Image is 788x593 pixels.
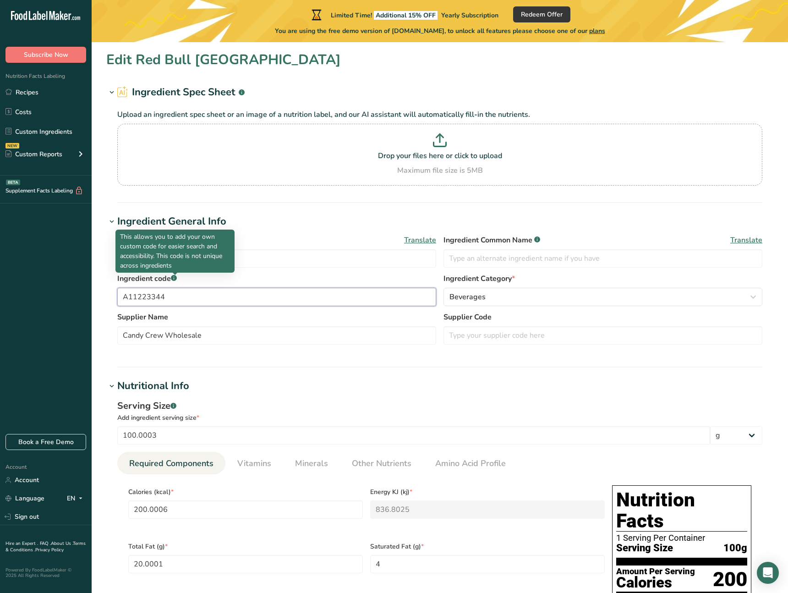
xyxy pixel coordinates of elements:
[117,109,762,120] p: Upload an ingredient spec sheet or an image of a nutrition label, and our AI assistant will autom...
[129,457,213,470] span: Required Components
[128,542,363,551] span: Total Fat (g)
[443,288,762,306] button: Beverages
[67,493,86,504] div: EN
[404,235,436,246] span: Translate
[5,47,86,63] button: Subscribe Now
[352,457,411,470] span: Other Nutrients
[117,326,436,345] input: Type your supplier name here
[117,426,710,445] input: Type your serving size here
[117,214,226,229] div: Ingredient General Info
[117,85,245,100] h2: Ingredient Spec Sheet
[117,249,436,268] input: Type your ingredient name here
[120,165,760,176] div: Maximum file size is 5MB
[5,540,86,553] a: Terms & Conditions .
[310,9,498,20] div: Limited Time!
[370,487,605,497] span: Energy KJ (kj)
[616,567,695,576] div: Amount Per Serving
[616,533,747,543] div: 1 Serving Per Container
[370,542,605,551] span: Saturated Fat (g)
[374,11,438,20] span: Additional 15% OFF
[589,27,605,35] span: plans
[117,399,762,413] div: Serving Size
[449,291,486,302] span: Beverages
[443,326,762,345] input: Type your supplier code here
[51,540,73,547] a: About Us .
[730,235,762,246] span: Translate
[106,49,341,70] h1: Edit Red Bull [GEOGRAPHIC_DATA]
[616,576,695,589] div: Calories
[723,543,747,554] span: 100g
[443,235,540,246] span: Ingredient Common Name
[443,312,762,323] label: Supplier Code
[237,457,271,470] span: Vitamins
[128,487,363,497] span: Calories (kcal)
[295,457,328,470] span: Minerals
[5,540,38,547] a: Hire an Expert .
[521,10,563,19] span: Redeem Offer
[441,11,498,20] span: Yearly Subscription
[24,50,68,60] span: Subscribe Now
[435,457,506,470] span: Amino Acid Profile
[117,379,189,394] div: Nutritional Info
[5,143,19,148] div: NEW
[5,567,86,578] div: Powered By FoodLabelMaker © 2025 All Rights Reserved
[117,312,436,323] label: Supplier Name
[117,288,436,306] input: Type your ingredient code here
[120,232,230,270] p: This allows you to add your own custom code for easier search and accessibility. This code is not...
[275,26,605,36] span: You are using the free demo version of [DOMAIN_NAME], to unlock all features please choose one of...
[40,540,51,547] a: FAQ .
[120,150,760,161] p: Drop your files here or click to upload
[35,547,64,553] a: Privacy Policy
[117,273,436,284] label: Ingredient code
[443,249,762,268] input: Type an alternate ingredient name if you have
[757,562,779,584] div: Open Intercom Messenger
[5,490,44,506] a: Language
[713,567,747,592] div: 200
[5,434,86,450] a: Book a Free Demo
[5,149,62,159] div: Custom Reports
[616,543,673,554] span: Serving Size
[6,180,20,185] div: BETA
[117,413,762,423] div: Add ingredient serving size
[616,489,747,532] h1: Nutrition Facts
[513,6,570,22] button: Redeem Offer
[443,273,762,284] label: Ingredient Category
